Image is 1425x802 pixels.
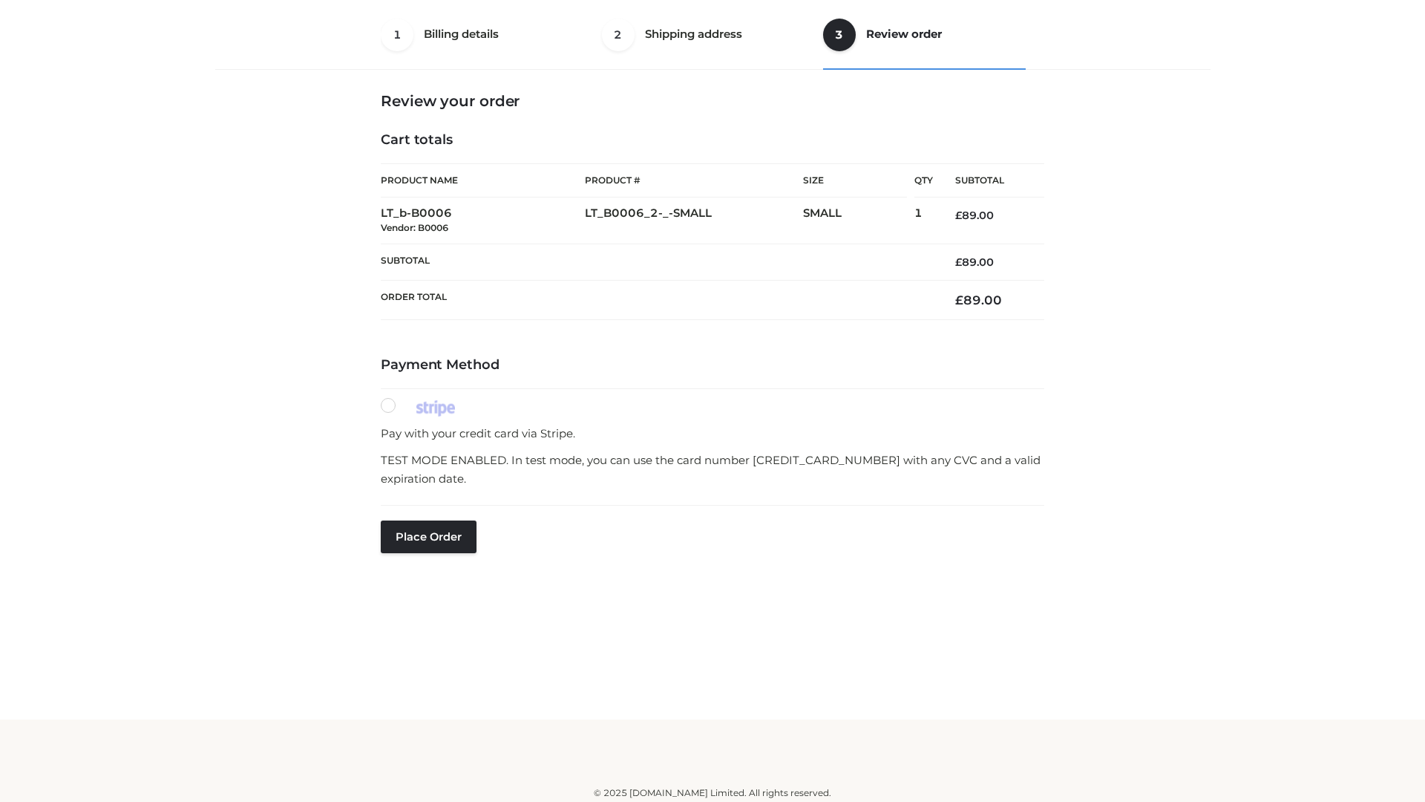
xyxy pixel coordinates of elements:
[381,451,1044,489] p: TEST MODE ENABLED. In test mode, you can use the card number [CREDIT_CARD_NUMBER] with any CVC an...
[955,209,962,222] span: £
[381,357,1044,374] h4: Payment Method
[955,255,962,269] span: £
[914,198,933,244] td: 1
[220,786,1205,801] div: © 2025 [DOMAIN_NAME] Limited. All rights reserved.
[955,255,994,269] bdi: 89.00
[381,198,585,244] td: LT_b-B0006
[803,164,907,198] th: Size
[955,293,963,307] span: £
[803,198,914,244] td: SMALL
[381,281,933,320] th: Order Total
[955,293,1002,307] bdi: 89.00
[381,163,585,198] th: Product Name
[914,163,933,198] th: Qty
[381,521,476,553] button: Place order
[381,92,1044,110] h3: Review your order
[381,222,448,233] small: Vendor: B0006
[585,163,803,198] th: Product #
[955,209,994,222] bdi: 89.00
[381,244,933,280] th: Subtotal
[585,198,803,244] td: LT_B0006_2-_-SMALL
[381,424,1044,443] p: Pay with your credit card via Stripe.
[381,132,1044,149] h4: Cart totals
[933,164,1044,198] th: Subtotal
